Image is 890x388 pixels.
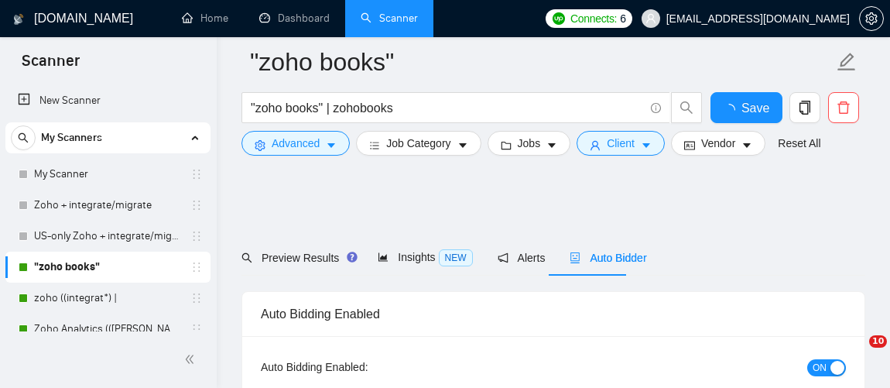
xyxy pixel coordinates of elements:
span: folder [501,139,512,151]
img: upwork-logo.png [553,12,565,25]
span: search [241,252,252,263]
span: My Scanners [41,122,102,153]
span: area-chart [378,252,389,263]
button: idcardVendorcaret-down [671,131,765,156]
span: Jobs [518,135,541,152]
a: "zoho books" [34,252,181,283]
span: holder [190,323,203,335]
button: search [671,92,702,123]
button: delete [828,92,859,123]
span: search [12,132,35,143]
span: Insights [378,251,472,263]
button: settingAdvancedcaret-down [241,131,350,156]
span: idcard [684,139,695,151]
span: holder [190,292,203,304]
span: Scanner [9,50,92,82]
span: caret-down [457,139,468,151]
li: New Scanner [5,85,211,116]
span: holder [190,168,203,180]
span: caret-down [741,139,752,151]
div: Auto Bidding Enabled [261,292,846,336]
span: robot [570,252,580,263]
a: My Scanner [34,159,181,190]
button: folderJobscaret-down [488,131,571,156]
input: Search Freelance Jobs... [251,98,644,118]
button: search [11,125,36,150]
span: copy [790,101,820,115]
span: caret-down [326,139,337,151]
span: setting [860,12,883,25]
span: holder [190,199,203,211]
input: Scanner name... [250,43,834,81]
span: search [672,101,701,115]
span: loading [723,104,741,116]
a: US-only Zoho + integrate/migrate [34,221,181,252]
span: caret-down [641,139,652,151]
div: Tooltip anchor [345,250,359,264]
span: Auto Bidder [570,252,646,264]
a: Zoho Analytics (([PERSON_NAME] [34,314,181,345]
button: barsJob Categorycaret-down [356,131,481,156]
a: Reset All [778,135,820,152]
iframe: Intercom live chat [837,335,875,373]
span: Job Category [386,135,450,152]
a: setting [859,12,884,25]
span: Client [607,135,635,152]
span: user [645,13,656,24]
span: 6 [620,10,626,27]
a: Zoho + integrate/migrate [34,190,181,221]
span: setting [255,139,265,151]
span: caret-down [546,139,557,151]
span: Alerts [498,252,546,264]
a: homeHome [182,12,228,25]
button: setting [859,6,884,31]
a: dashboardDashboard [259,12,330,25]
a: searchScanner [361,12,418,25]
span: Advanced [272,135,320,152]
button: userClientcaret-down [577,131,665,156]
span: info-circle [651,103,661,113]
span: user [590,139,601,151]
span: holder [190,230,203,242]
span: 10 [869,335,887,348]
span: notification [498,252,508,263]
span: Save [741,98,769,118]
span: delete [829,101,858,115]
span: bars [369,139,380,151]
div: Auto Bidding Enabled: [261,359,456,376]
a: zoho ((integrat*) | [34,283,181,314]
a: New Scanner [18,85,198,116]
span: Preview Results [241,252,353,264]
button: Save [710,92,782,123]
span: NEW [439,249,473,266]
span: Vendor [701,135,735,152]
img: logo [13,7,24,32]
span: holder [190,261,203,273]
span: double-left [184,352,200,367]
button: copy [789,92,820,123]
span: edit [837,52,857,72]
span: ON [813,359,827,376]
span: Connects: [570,10,617,27]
